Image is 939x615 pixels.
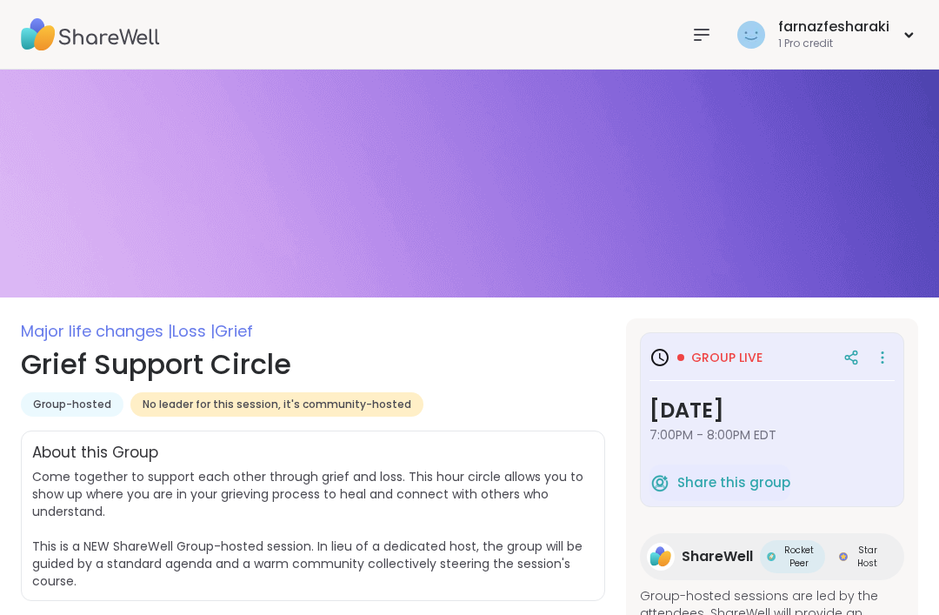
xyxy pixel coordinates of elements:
[640,533,904,580] a: ShareWellShareWellRocket PeerRocket PeerStar HostStar Host
[21,4,160,65] img: ShareWell Nav Logo
[649,472,670,493] img: ShareWell Logomark
[682,546,753,567] span: ShareWell
[649,395,895,426] h3: [DATE]
[677,473,790,493] span: Share this group
[839,552,848,561] img: Star Host
[33,398,111,411] span: Group-hosted
[778,37,889,51] div: 1 Pro credit
[779,544,818,570] span: Rocket Peer
[851,544,883,570] span: Star Host
[767,552,776,561] img: Rocket Peer
[215,320,253,342] span: Grief
[172,320,215,342] span: Loss |
[649,465,790,501] button: Share this group
[649,426,895,444] span: 7:00PM - 8:00PM EDT
[21,344,605,385] h1: Grief Support Circle
[737,21,765,49] img: farnazfesharaki
[647,543,675,571] img: ShareWell
[32,468,583,590] span: Come together to support each other through grief and loss. This hour circle allows you to show u...
[143,398,411,411] span: No leader for this session, it's community-hosted
[21,320,172,342] span: Major life changes |
[778,17,889,37] div: farnazfesharaki
[691,349,763,366] span: Group live
[32,442,158,465] h2: About this Group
